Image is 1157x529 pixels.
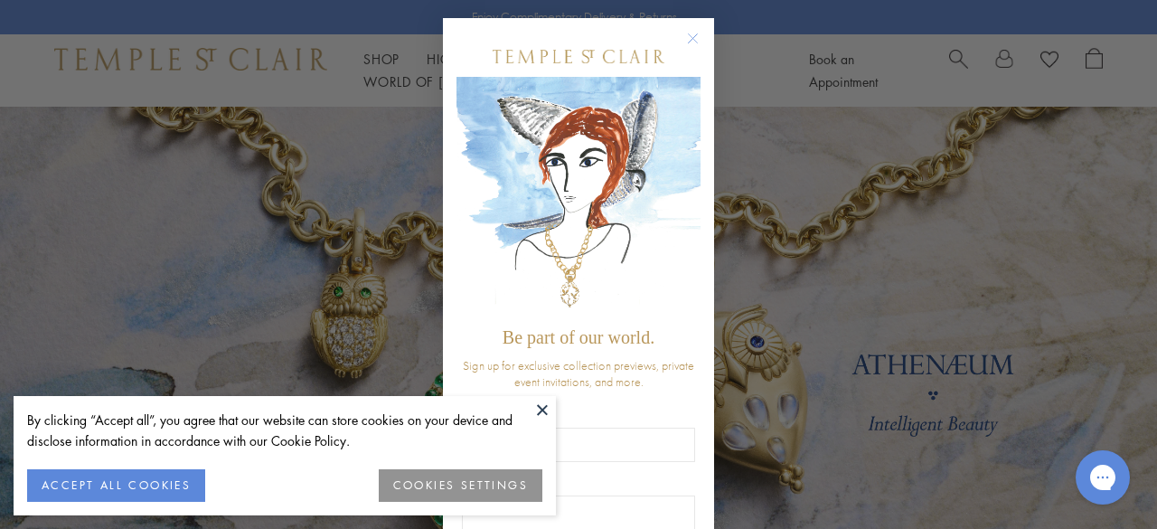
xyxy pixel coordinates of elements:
[493,50,664,63] img: Temple St. Clair
[27,469,205,502] button: ACCEPT ALL COOKIES
[691,36,713,59] button: Close dialog
[463,357,694,390] span: Sign up for exclusive collection previews, private event invitations, and more.
[462,428,695,462] input: Email
[27,410,542,451] div: By clicking “Accept all”, you agree that our website can store cookies on your device and disclos...
[503,327,654,347] span: Be part of our world.
[456,77,701,318] img: c4a9eb12-d91a-4d4a-8ee0-386386f4f338.jpeg
[379,469,542,502] button: COOKIES SETTINGS
[1067,444,1139,511] iframe: Gorgias live chat messenger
